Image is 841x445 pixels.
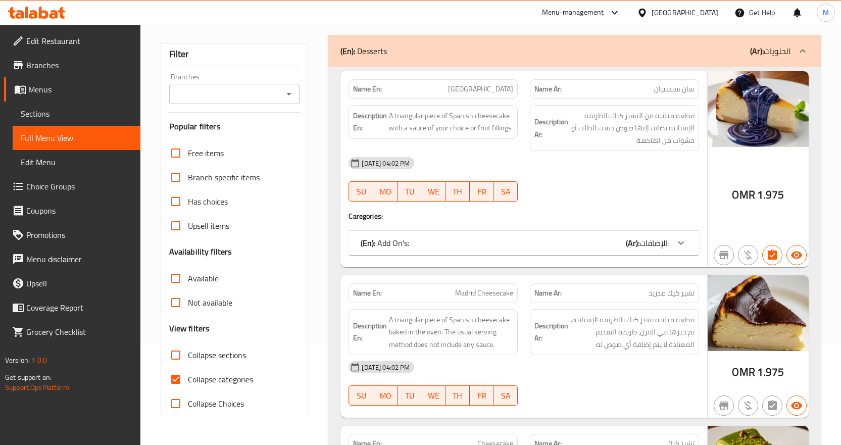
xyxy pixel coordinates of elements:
span: Coverage Report [26,302,132,314]
h3: Popular filters [169,121,300,132]
a: Coupons [4,199,140,223]
span: FR [474,184,490,199]
span: Collapse Choices [188,398,244,410]
img: Madrid_Cheesecake638919945953762555.jpg [708,275,809,351]
strong: Name Ar: [534,288,562,299]
strong: Name Ar: [534,84,562,94]
button: Not branch specific item [714,395,734,416]
span: Edit Menu [21,156,132,168]
button: SU [349,385,373,406]
span: Branch specific items [188,171,260,183]
button: WE [421,181,446,202]
span: قطعة مثلثية من التشيز كيك بالطريقة الإسبانية.يضاف إليها صوص حسب الطلب أو حشوات من الفاكهة [570,110,695,147]
span: الإضافات: [639,235,669,251]
span: TH [450,388,466,403]
span: سان سبستيان [654,84,695,94]
strong: Description Ar: [534,116,568,140]
h3: Availability filters [169,246,232,258]
span: A triangular piece of Spanish cheesecake baked in the oven. The usual serving method does not inc... [389,314,513,351]
span: قطعة مثلثية تشيز كيك بالطريقة الإسبانية. تم خبزها في الفرن، طريقة التقديم المعتادة لا يتم إضافة أ... [570,314,695,351]
span: Coupons [26,205,132,217]
button: Available [786,395,807,416]
h3: View filters [169,323,210,334]
span: SU [353,184,369,199]
button: MO [373,385,398,406]
div: Filter [169,43,300,65]
span: Has choices [188,195,228,208]
span: TU [402,184,418,199]
span: Promotions [26,229,132,241]
button: Has choices [762,245,782,265]
span: Edit Restaurant [26,35,132,47]
span: TH [450,184,466,199]
span: 1.975 [757,185,784,205]
span: Version: [5,354,30,367]
span: 1.0.0 [31,354,47,367]
img: San_Sebasti%C3%A1n638919946016269157.jpg [708,71,809,147]
a: Full Menu View [13,126,140,150]
strong: Description En: [353,320,387,344]
b: (Ar): [750,43,764,59]
span: A triangular piece of Spanish cheesecake with a sauce of your choice or fruit fillings [389,110,513,134]
button: SU [349,181,373,202]
b: (En): [340,43,355,59]
strong: Name En: [353,288,382,299]
div: (En): Desserts(Ar):الحلويات [328,35,821,67]
div: (En): Add On's:(Ar):الإضافات: [349,231,699,255]
button: Not branch specific item [714,245,734,265]
span: Free items [188,147,224,159]
div: [GEOGRAPHIC_DATA] [652,7,718,18]
span: Madrid Cheesecake [455,288,513,299]
button: Not has choices [762,395,782,416]
strong: Description En: [353,110,387,134]
a: Upsell [4,271,140,295]
button: Open [282,87,296,101]
button: SA [493,181,518,202]
span: Sections [21,108,132,120]
button: WE [421,385,446,406]
button: Available [786,245,807,265]
div: Menu-management [542,7,604,19]
span: تشيز كيك مدريد [649,288,695,299]
span: [DATE] 04:02 PM [358,363,414,372]
span: OMR [732,185,755,205]
span: TU [402,388,418,403]
button: Purchased item [738,245,758,265]
a: Grocery Checklist [4,320,140,344]
a: Sections [13,102,140,126]
span: Not available [188,296,232,309]
a: Branches [4,53,140,77]
button: TH [446,181,470,202]
span: MO [377,388,393,403]
button: TU [398,385,422,406]
span: 1.975 [757,362,784,382]
strong: Name En: [353,84,382,94]
span: OMR [732,362,755,382]
span: SA [498,388,514,403]
button: TU [398,181,422,202]
span: MO [377,184,393,199]
a: Choice Groups [4,174,140,199]
span: FR [474,388,490,403]
a: Promotions [4,223,140,247]
button: Purchased item [738,395,758,416]
a: Support.OpsPlatform [5,381,69,394]
button: MO [373,181,398,202]
span: Collapse sections [188,349,246,361]
strong: Description Ar: [534,320,568,344]
button: FR [470,385,494,406]
a: Coverage Report [4,295,140,320]
span: Full Menu View [21,132,132,144]
span: Collapse categories [188,373,253,385]
span: Grocery Checklist [26,326,132,338]
span: SA [498,184,514,199]
p: الحلويات [750,45,790,57]
a: Menus [4,77,140,102]
button: FR [470,181,494,202]
span: WE [425,184,441,199]
span: Upsell items [188,220,229,232]
span: Branches [26,59,132,71]
button: TH [446,385,470,406]
a: Edit Restaurant [4,29,140,53]
a: Menu disclaimer [4,247,140,271]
